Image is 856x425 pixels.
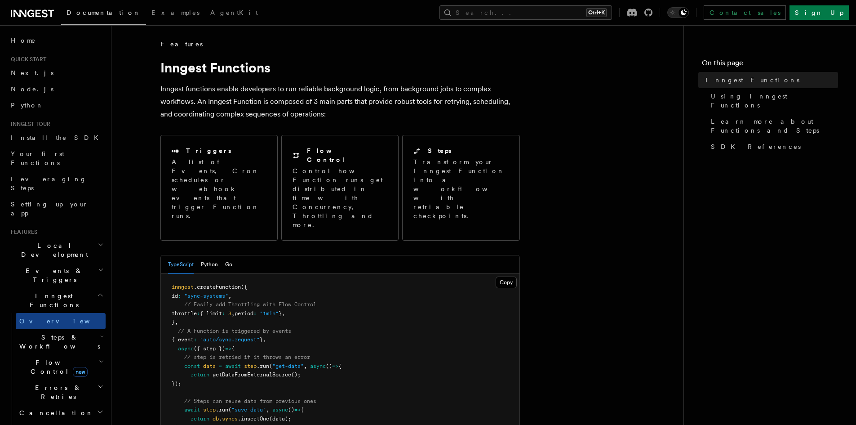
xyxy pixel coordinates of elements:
span: throttle [172,310,197,317]
span: . [219,416,222,422]
span: Leveraging Steps [11,175,87,192]
p: Control how Function runs get distributed in time with Concurrency, Throttling and more. [293,166,387,229]
span: Home [11,36,36,45]
h1: Inngest Functions [160,59,520,76]
span: new [73,367,88,377]
a: SDK References [707,139,838,155]
kbd: Ctrl+K [586,8,607,17]
span: Cancellation [16,408,93,417]
span: } [172,319,175,325]
span: step [203,407,216,413]
span: { [231,345,235,352]
span: SDK References [711,142,801,151]
span: , [228,293,231,299]
span: Learn more about Functions and Steps [711,117,838,135]
p: Transform your Inngest Function into a workflow with retriable checkpoints. [413,157,510,220]
span: return [191,416,209,422]
a: Setting up your app [7,196,106,221]
a: Your first Functions [7,146,106,171]
span: async [178,345,194,352]
span: AgentKit [210,9,258,16]
button: Cancellation [16,405,106,421]
button: Toggle dark mode [667,7,689,18]
span: await [225,363,241,369]
span: // Steps can reuse data from previous ones [184,398,316,404]
a: Using Inngest Functions [707,88,838,113]
span: = [219,363,222,369]
a: AgentKit [205,3,263,24]
span: step [244,363,257,369]
span: , [304,363,307,369]
span: Flow Control [16,358,99,376]
span: : [253,310,257,317]
a: Documentation [61,3,146,25]
span: : [178,293,181,299]
span: inngest [172,284,194,290]
span: ( [228,407,231,413]
a: Overview [16,313,106,329]
a: Sign Up [789,5,849,20]
span: } [260,336,263,343]
span: Your first Functions [11,150,64,166]
a: Flow ControlControl how Function runs get distributed in time with Concurrency, Throttling and more. [281,135,399,241]
h4: On this page [702,58,838,72]
span: Inngest Functions [7,291,97,309]
span: : [222,310,225,317]
span: () [288,407,294,413]
span: () [326,363,332,369]
span: Local Development [7,241,98,259]
a: Inngest Functions [702,72,838,88]
button: Inngest Functions [7,288,106,313]
span: // A Function is triggered by events [178,328,291,334]
span: "save-data" [231,407,266,413]
h2: Steps [428,146,452,155]
span: getDataFromExternalSource [213,371,291,378]
span: .run [257,363,269,369]
button: TypeScript [168,255,194,274]
span: Events & Triggers [7,266,98,284]
a: Python [7,97,106,113]
span: Node.js [11,85,53,93]
button: Events & Triggers [7,263,106,288]
button: Python [201,255,218,274]
span: { event [172,336,194,343]
span: "auto/sync.request" [200,336,260,343]
a: Contact sales [704,5,786,20]
span: Inngest tour [7,121,50,128]
span: }); [172,380,181,387]
span: Steps & Workflows [16,333,100,351]
p: Inngest functions enable developers to run reliable background logic, from background jobs to com... [160,83,520,121]
span: Setting up your app [11,201,88,217]
span: "1min" [260,310,279,317]
span: Using Inngest Functions [711,92,838,110]
button: Search...Ctrl+K [439,5,612,20]
span: } [279,310,282,317]
span: { [338,363,342,369]
button: Go [225,255,232,274]
button: Steps & Workflows [16,329,106,354]
span: , [263,336,266,343]
span: data [203,363,216,369]
span: period [235,310,253,317]
span: ({ step }) [194,345,225,352]
span: Inngest Functions [705,76,799,85]
button: Errors & Retries [16,380,106,405]
span: .createFunction [194,284,241,290]
span: => [294,407,301,413]
span: , [175,319,178,325]
span: await [184,407,200,413]
a: Home [7,32,106,49]
span: db [213,416,219,422]
span: Install the SDK [11,134,104,141]
span: return [191,371,209,378]
span: ({ [241,284,247,290]
span: Examples [151,9,200,16]
span: ( [269,363,272,369]
h2: Flow Control [307,146,387,164]
span: => [225,345,231,352]
a: StepsTransform your Inngest Function into a workflow with retriable checkpoints. [402,135,519,241]
a: Install the SDK [7,130,106,146]
span: // Easily add Throttling with Flow Control [184,301,316,308]
a: Leveraging Steps [7,171,106,196]
p: A list of Events, Cron schedules or webhook events that trigger Function runs. [172,157,266,220]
